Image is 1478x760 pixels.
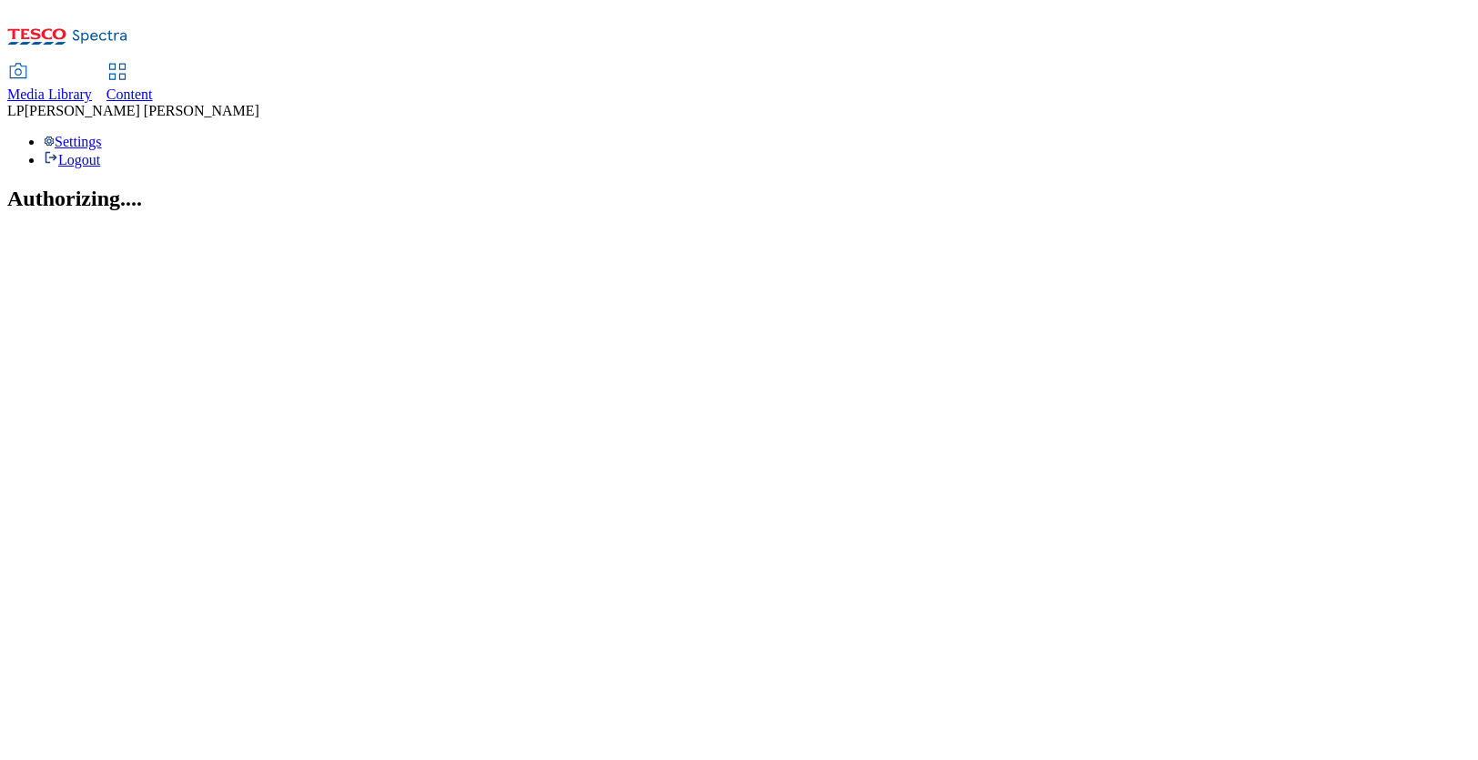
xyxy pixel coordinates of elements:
a: Settings [44,134,102,149]
a: Media Library [7,65,92,103]
span: Media Library [7,86,92,102]
span: Content [106,86,153,102]
span: [PERSON_NAME] [PERSON_NAME] [25,103,259,118]
h2: Authorizing.... [7,187,1471,211]
a: Content [106,65,153,103]
span: LP [7,103,25,118]
a: Logout [44,152,100,167]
